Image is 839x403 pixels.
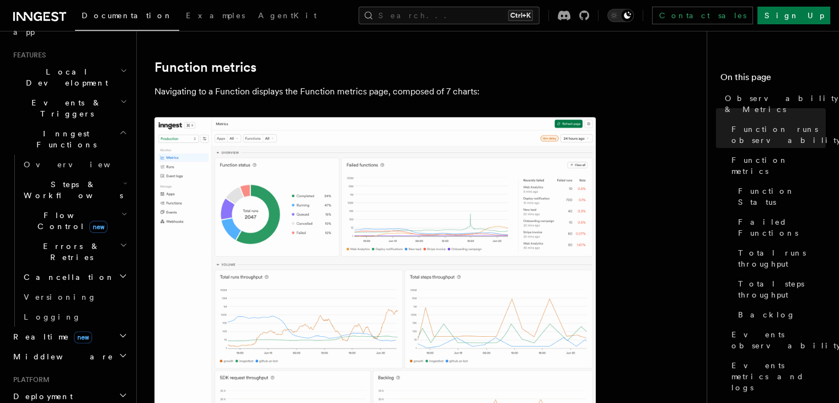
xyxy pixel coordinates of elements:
span: Middleware [9,351,114,362]
span: Documentation [82,11,173,20]
button: Realtimenew [9,327,130,347]
span: Overview [24,160,137,169]
a: Contact sales [652,7,753,24]
a: Total runs throughput [734,243,826,274]
button: Events & Triggers [9,93,130,124]
a: Function metrics [154,60,256,75]
a: Observability & Metrics [720,88,826,119]
span: Failed Functions [738,216,826,238]
span: Flow Control [19,210,121,232]
button: Toggle dark mode [607,9,634,22]
span: new [74,331,92,343]
a: Documentation [75,3,179,31]
a: Events observability [727,325,826,356]
div: Inngest Functions [9,155,130,327]
button: Search...Ctrl+K [359,7,539,24]
button: Steps & Workflows [19,174,130,205]
button: Middleware [9,347,130,367]
span: Function Status [738,185,826,208]
span: Function metrics [731,155,826,177]
span: Total steps throughput [738,278,826,300]
span: new [89,221,108,233]
a: Logging [19,307,130,327]
span: Local Development [9,66,120,88]
h4: On this page [720,71,826,88]
a: Failed Functions [734,212,826,243]
a: Overview [19,155,130,174]
a: Function runs observability [727,119,826,150]
span: Backlog [738,309,795,320]
button: Inngest Functions [9,124,130,155]
span: Features [9,51,46,60]
span: Examples [186,11,245,20]
a: Backlog [734,305,826,325]
span: Deployment [9,391,73,402]
kbd: Ctrl+K [508,10,533,21]
a: Function metrics [727,150,826,181]
a: Versioning [19,287,130,307]
span: Logging [24,312,81,321]
span: Cancellation [19,272,115,283]
span: Versioning [24,293,97,301]
span: Errors & Retries [19,241,120,263]
a: Function Status [734,181,826,212]
button: Errors & Retries [19,236,130,267]
span: Inngest Functions [9,128,119,150]
span: Events & Triggers [9,97,120,119]
button: Local Development [9,62,130,93]
a: Events metrics and logs [727,356,826,397]
a: Sign Up [757,7,830,24]
span: Realtime [9,331,92,342]
span: Platform [9,375,50,384]
span: Observability & Metrics [725,93,838,115]
p: Navigating to a Function displays the Function metrics page, composed of 7 charts: [154,84,596,99]
a: Total steps throughput [734,274,826,305]
button: Cancellation [19,267,130,287]
a: AgentKit [252,3,323,30]
button: Flow Controlnew [19,205,130,236]
span: Events metrics and logs [731,360,826,393]
a: Examples [179,3,252,30]
span: AgentKit [258,11,317,20]
span: Total runs throughput [738,247,826,269]
span: Steps & Workflows [19,179,123,201]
